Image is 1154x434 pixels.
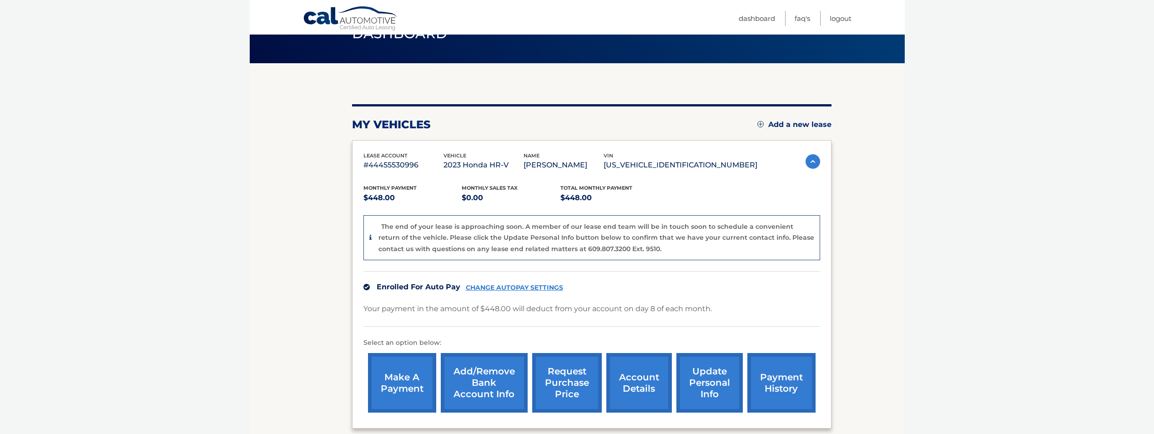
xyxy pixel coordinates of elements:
a: account details [606,353,672,413]
img: check.svg [363,284,370,290]
a: Add a new lease [757,120,831,129]
a: payment history [747,353,816,413]
a: Cal Automotive [303,6,398,32]
a: make a payment [368,353,436,413]
p: $0.00 [462,192,560,204]
a: update personal info [676,353,743,413]
a: Add/Remove bank account info [441,353,528,413]
span: name [524,152,539,159]
p: Select an option below: [363,338,820,348]
a: Logout [830,11,852,26]
img: accordion-active.svg [806,154,820,169]
p: #44455530996 [363,159,443,172]
p: [US_VEHICLE_IDENTIFICATION_NUMBER] [604,159,757,172]
a: CHANGE AUTOPAY SETTINGS [466,284,563,292]
p: $448.00 [363,192,462,204]
p: Your payment in the amount of $448.00 will deduct from your account on day 8 of each month. [363,303,712,315]
img: add.svg [757,121,764,127]
a: Dashboard [739,11,775,26]
p: $448.00 [560,192,659,204]
span: Total Monthly Payment [560,185,632,191]
a: FAQ's [795,11,810,26]
span: vin [604,152,613,159]
span: Enrolled For Auto Pay [377,283,460,291]
p: [PERSON_NAME] [524,159,604,172]
span: Monthly sales Tax [462,185,518,191]
p: The end of your lease is approaching soon. A member of our lease end team will be in touch soon t... [378,222,814,253]
a: request purchase price [532,353,602,413]
span: lease account [363,152,408,159]
span: Monthly Payment [363,185,417,191]
h2: my vehicles [352,118,431,131]
span: vehicle [443,152,466,159]
p: 2023 Honda HR-V [443,159,524,172]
